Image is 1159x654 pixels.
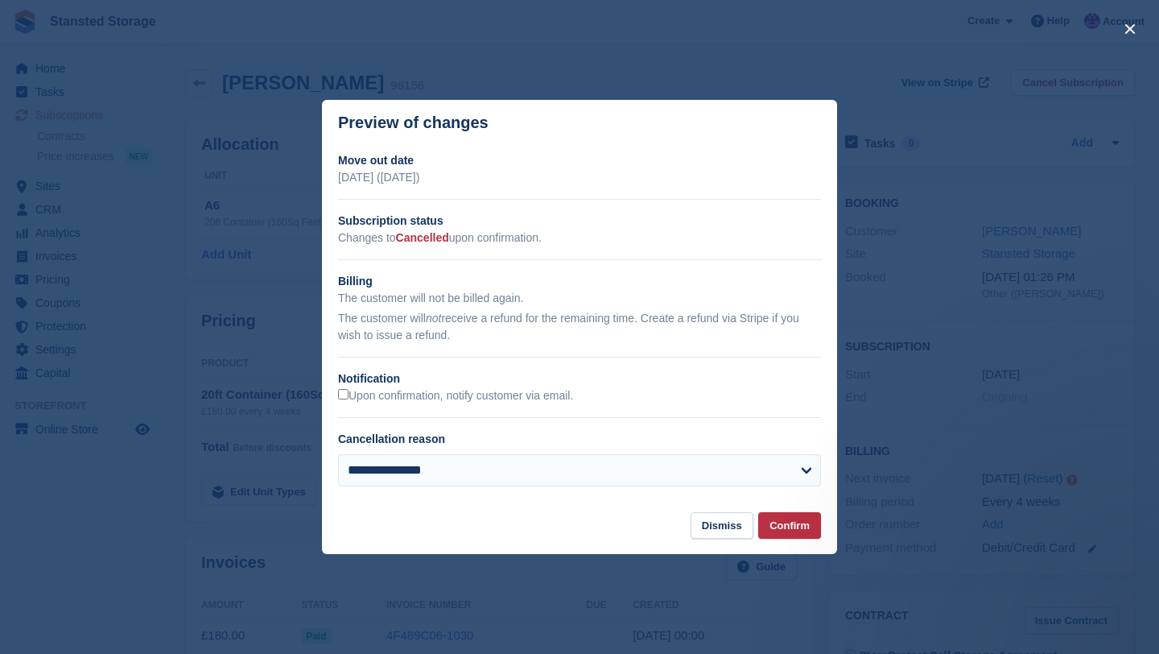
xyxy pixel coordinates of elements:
[396,231,449,244] span: Cancelled
[338,389,573,404] label: Upon confirmation, notify customer via email.
[338,114,489,132] p: Preview of changes
[758,512,821,539] button: Confirm
[691,512,753,539] button: Dismiss
[338,290,821,307] p: The customer will not be billed again.
[338,213,821,230] h2: Subscription status
[338,433,445,445] label: Cancellation reason
[338,230,821,246] p: Changes to upon confirmation.
[338,389,349,399] input: Upon confirmation, notify customer via email.
[338,273,821,290] h2: Billing
[338,152,821,169] h2: Move out date
[338,169,821,186] p: [DATE] ([DATE])
[338,370,821,387] h2: Notification
[338,310,821,344] p: The customer will receive a refund for the remaining time. Create a refund via Stripe if you wish...
[426,312,441,325] em: not
[1117,16,1143,42] button: close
